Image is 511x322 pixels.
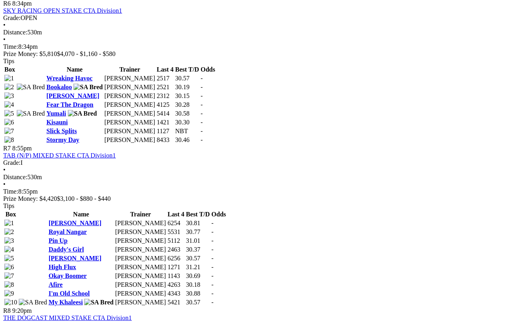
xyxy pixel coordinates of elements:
td: [PERSON_NAME] [115,237,166,245]
span: - [212,264,214,270]
span: - [201,128,203,134]
td: 30.15 [175,92,200,100]
a: Stormy Day [46,136,79,143]
th: Trainer [104,66,155,74]
div: 530m [3,174,508,181]
td: 30.28 [175,101,200,109]
span: - [201,84,203,90]
span: • [3,36,6,43]
img: 4 [4,101,14,108]
td: 5414 [156,110,174,118]
td: [PERSON_NAME] [115,263,166,271]
td: 30.77 [186,228,210,236]
span: - [212,246,214,253]
td: [PERSON_NAME] [115,228,166,236]
td: 8433 [156,136,174,144]
img: 2 [4,228,14,236]
td: 2463 [167,246,185,254]
td: 1127 [156,127,174,135]
td: 6254 [167,219,185,227]
span: Box [6,211,16,218]
div: Prize Money: $5,810 [3,50,508,58]
td: 30.57 [175,74,200,82]
td: [PERSON_NAME] [104,74,155,82]
td: 4343 [167,290,185,298]
a: Wreaking Havoc [46,75,92,82]
td: 30.46 [175,136,200,144]
td: 31.01 [186,237,210,245]
img: SA Bred [84,299,113,306]
a: Bookaloo [46,84,72,90]
span: • [3,181,6,188]
img: 8 [4,136,14,144]
td: NBT [175,127,200,135]
span: - [212,220,214,226]
a: SKY RACING OPEN STAKE CTA Division1 [3,7,122,14]
td: 6256 [167,254,185,262]
img: 2 [4,84,14,91]
a: Kisauni [46,119,67,126]
img: 6 [4,264,14,271]
td: 31.21 [186,263,210,271]
td: 2517 [156,74,174,82]
span: $3,100 - $880 - $440 [57,195,111,202]
th: Last 4 [156,66,174,74]
a: TAB (N/P) MIXED STAKE CTA Division1 [3,152,116,159]
img: SA Bred [68,110,97,117]
td: [PERSON_NAME] [104,83,155,91]
td: 30.19 [175,83,200,91]
a: Slick Splits [46,128,77,134]
td: 5421 [167,298,185,306]
span: Distance: [3,174,27,180]
td: [PERSON_NAME] [104,127,155,135]
td: 30.30 [175,118,200,126]
span: Time: [3,188,18,195]
img: 7 [4,128,14,135]
span: Tips [3,58,14,64]
img: 7 [4,272,14,280]
img: 9 [4,290,14,297]
td: 30.88 [186,290,210,298]
div: OPEN [3,14,508,22]
div: 8:34pm [3,43,508,50]
span: - [212,290,214,297]
td: [PERSON_NAME] [115,281,166,289]
td: [PERSON_NAME] [104,136,155,144]
img: SA Bred [17,110,45,117]
td: 30.69 [186,272,210,280]
img: 6 [4,119,14,126]
td: [PERSON_NAME] [104,92,155,100]
td: 2521 [156,83,174,91]
img: 10 [4,299,17,306]
td: [PERSON_NAME] [104,110,155,118]
td: [PERSON_NAME] [115,298,166,306]
td: 30.37 [186,246,210,254]
a: Okay Boomer [49,272,87,279]
td: [PERSON_NAME] [115,272,166,280]
th: Best T/D [175,66,200,74]
div: 530m [3,29,508,36]
span: • [3,166,6,173]
img: SA Bred [17,84,45,91]
td: [PERSON_NAME] [115,246,166,254]
span: - [201,101,203,108]
td: 4125 [156,101,174,109]
th: Last 4 [167,210,185,218]
span: Distance: [3,29,27,36]
a: Daddy's Girl [49,246,84,253]
img: 3 [4,237,14,244]
div: 8:55pm [3,188,508,195]
span: - [212,281,214,288]
td: 30.57 [186,254,210,262]
th: Odds [211,210,226,218]
a: [PERSON_NAME] [49,220,101,226]
span: 9:20pm [12,307,32,314]
span: Grade: [3,14,21,21]
span: Box [4,66,15,73]
th: Best T/D [186,210,210,218]
a: High Flux [49,264,76,270]
a: Pin Up [49,237,68,244]
span: - [201,136,203,143]
td: [PERSON_NAME] [104,101,155,109]
span: - [212,237,214,244]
